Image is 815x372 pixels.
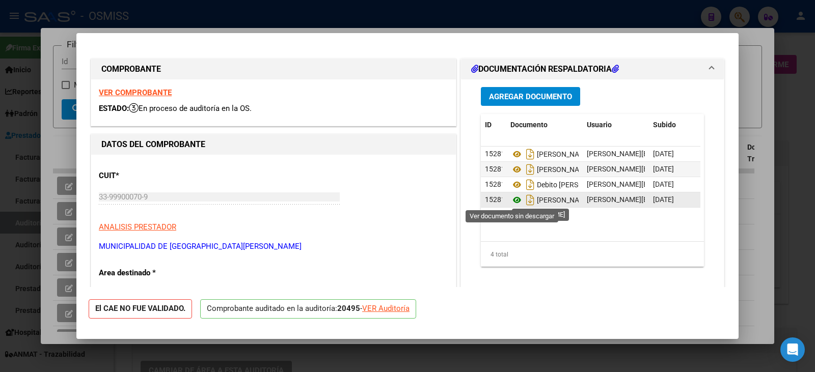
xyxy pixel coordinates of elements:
datatable-header-cell: Documento [506,114,583,136]
span: 152817 [485,165,509,173]
strong: DATOS DEL COMPROBANTE [101,139,205,149]
p: MUNICIPALIDAD DE [GEOGRAPHIC_DATA][PERSON_NAME] [99,241,448,252]
p: Comprobante auditado en la auditoría: - [200,299,416,319]
span: Documento [510,121,548,129]
span: ID [485,121,492,129]
span: [DATE] [653,195,674,204]
mat-expansion-panel-header: DOCUMENTACIÓN RESPALDATORIA [461,59,724,79]
span: [DATE] [653,165,674,173]
span: [DATE] [653,150,674,158]
p: CUIT [99,170,204,182]
h1: DOCUMENTACIÓN RESPALDATORIA [471,63,619,75]
span: [DATE] [653,180,674,188]
span: ANALISIS PRESTADOR [99,222,176,232]
span: 152818 [485,180,509,188]
div: Open Intercom Messenger [780,337,805,362]
span: Debito [PERSON_NAME] [510,181,613,189]
button: Agregar Documento [481,87,580,106]
span: 152819 [485,195,509,204]
span: [PERSON_NAME] [510,196,591,204]
datatable-header-cell: Acción [700,114,751,136]
i: Descargar documento [524,177,537,193]
i: Descargar documento [524,192,537,208]
div: DOCUMENTACIÓN RESPALDATORIA [461,79,724,291]
datatable-header-cell: Subido [649,114,700,136]
span: En proceso de auditoría en la OS. [129,104,252,113]
span: Usuario [587,121,612,129]
a: VER COMPROBANTE [99,88,172,97]
i: Descargar documento [524,146,537,162]
datatable-header-cell: ID [481,114,506,136]
span: 152816 [485,150,509,158]
strong: COMPROBANTE [101,64,161,74]
p: Area destinado * [99,267,204,279]
span: ESTADO: [99,104,129,113]
i: Descargar documento [524,161,537,178]
strong: 20495 [337,304,360,313]
strong: El CAE NO FUE VALIDADO. [89,299,192,319]
div: 4 total [481,242,704,267]
span: Subido [653,121,676,129]
div: VER Auditoría [362,303,410,314]
datatable-header-cell: Usuario [583,114,649,136]
span: Agregar Documento [489,92,572,101]
span: [PERSON_NAME] [510,165,591,174]
span: [PERSON_NAME] [510,150,591,158]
